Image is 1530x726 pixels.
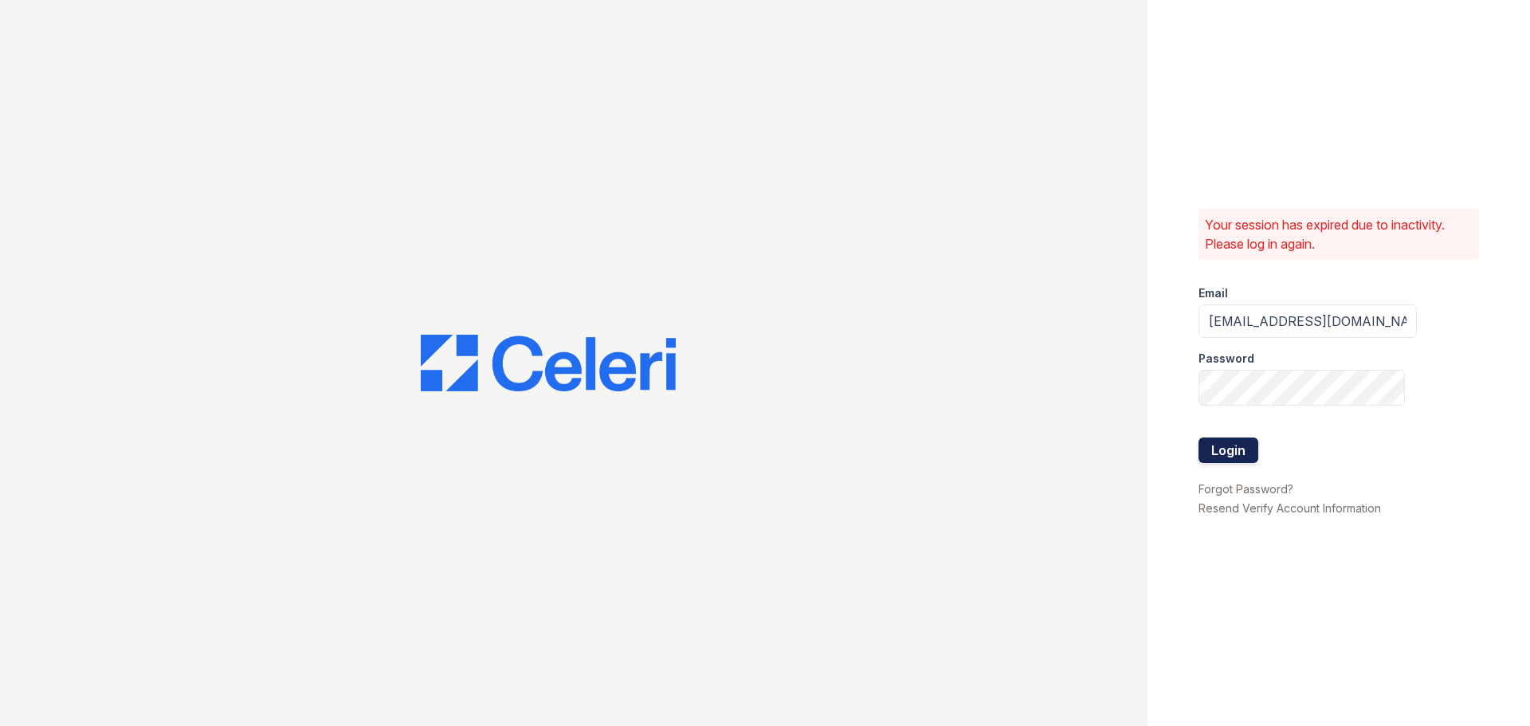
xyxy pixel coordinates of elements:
img: CE_Logo_Blue-a8612792a0a2168367f1c8372b55b34899dd931a85d93a1a3d3e32e68fde9ad4.png [421,335,676,392]
label: Password [1198,351,1254,367]
label: Email [1198,285,1228,301]
button: Login [1198,438,1258,463]
a: Forgot Password? [1198,482,1293,496]
p: Your session has expired due to inactivity. Please log in again. [1205,215,1473,253]
a: Resend Verify Account Information [1198,501,1381,515]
